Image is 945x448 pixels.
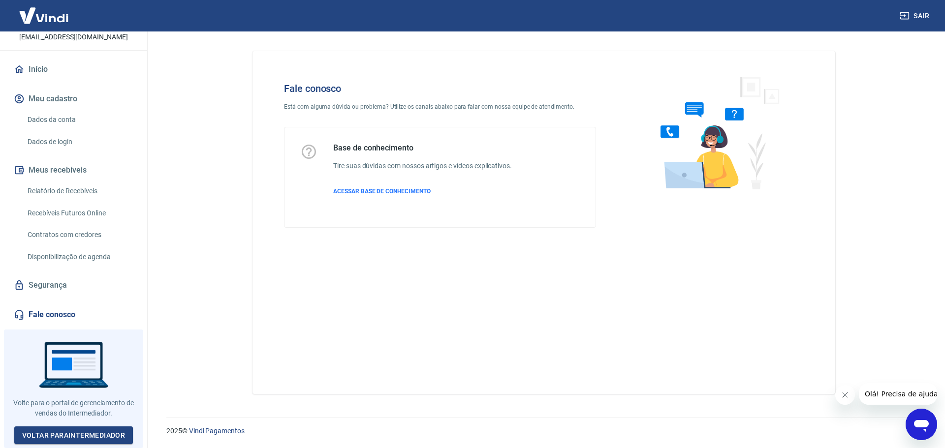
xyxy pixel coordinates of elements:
[12,274,135,296] a: Segurança
[284,83,596,94] h4: Fale conosco
[14,426,133,445] a: Voltar paraIntermediador
[12,59,135,80] a: Início
[859,383,937,405] iframe: Mensagem da empresa
[898,7,933,25] button: Sair
[333,161,512,171] h6: Tire suas dúvidas com nossos artigos e vídeos explicativos.
[835,385,855,405] iframe: Fechar mensagem
[333,143,512,153] h5: Base de conhecimento
[12,0,76,30] img: Vindi
[333,188,431,195] span: ACESSAR BASE DE CONHECIMENTO
[906,409,937,440] iframe: Botão para abrir a janela de mensagens
[24,247,135,267] a: Disponibilização de agenda
[24,110,135,130] a: Dados da conta
[24,203,135,223] a: Recebíveis Futuros Online
[166,426,921,436] p: 2025 ©
[12,159,135,181] button: Meus recebíveis
[24,132,135,152] a: Dados de login
[12,304,135,326] a: Fale conosco
[641,67,790,198] img: Fale conosco
[19,32,128,42] p: [EMAIL_ADDRESS][DOMAIN_NAME]
[24,181,135,201] a: Relatório de Recebíveis
[333,187,512,196] a: ACESSAR BASE DE CONHECIMENTO
[24,225,135,245] a: Contratos com credores
[12,88,135,110] button: Meu cadastro
[284,102,596,111] p: Está com alguma dúvida ou problema? Utilize os canais abaixo para falar com nossa equipe de atend...
[6,7,83,15] span: Olá! Precisa de ajuda?
[189,427,245,435] a: Vindi Pagamentos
